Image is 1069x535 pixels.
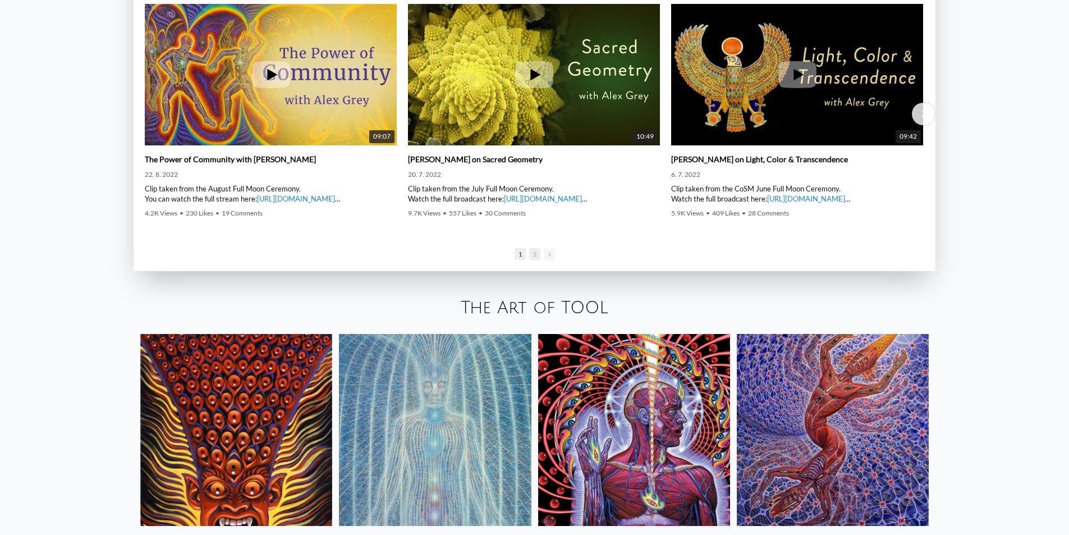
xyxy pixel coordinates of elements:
span: 28 Comments [748,209,789,217]
a: [PERSON_NAME] on Sacred Geometry [408,154,543,164]
span: • [180,209,183,217]
div: 22. 8. 2022 [145,170,397,179]
span: • [443,209,447,217]
span: 09:07 [369,130,394,143]
span: Go to slide 2 [529,248,540,260]
span: 557 Likes [449,209,476,217]
a: Alex Grey on Sacred Geometry 10:49 [408,4,660,145]
span: Go to next slide [544,248,555,260]
span: • [706,209,710,217]
span: 230 Likes [186,209,213,217]
a: [URL][DOMAIN_NAME] [767,194,845,203]
div: Next slide [912,103,934,125]
div: Clip taken from the July Full Moon Ceremony. Watch the full broadcast here: | [PERSON_NAME] | ► W... [408,184,660,204]
div: 20. 7. 2022 [408,170,660,179]
span: 19 Comments [222,209,263,217]
div: 6. 7. 2022 [671,170,923,179]
div: Clip taken from the August Full Moon Ceremony. You can watch the full stream here: | [PERSON_NAME... [145,184,397,204]
a: The Art of TOOL [461,299,608,317]
span: • [215,209,219,217]
span: • [742,209,746,217]
a: [URL][DOMAIN_NAME] [257,194,335,203]
span: 30 Comments [485,209,526,217]
span: Go to slide 1 [515,248,526,260]
span: • [479,209,483,217]
span: 409 Likes [712,209,740,217]
a: Alex Grey on Light, Color & Transcendence 09:42 [671,4,923,145]
a: The Power of Community with Alex Grey 09:07 [145,4,397,145]
span: 10:49 [632,130,658,143]
span: 09:42 [896,130,921,143]
a: [URL][DOMAIN_NAME] [504,194,582,203]
span: 9.7K Views [408,209,441,217]
a: The Power of Community with [PERSON_NAME] [145,154,316,164]
a: [PERSON_NAME] on Light, Color & Transcendence [671,154,848,164]
span: 4.2K Views [145,209,177,217]
span: 5.9K Views [671,209,704,217]
div: Clip taken from the CoSM June Full Moon Ceremony. Watch the full broadcast here: | [PERSON_NAME] ... [671,184,923,204]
